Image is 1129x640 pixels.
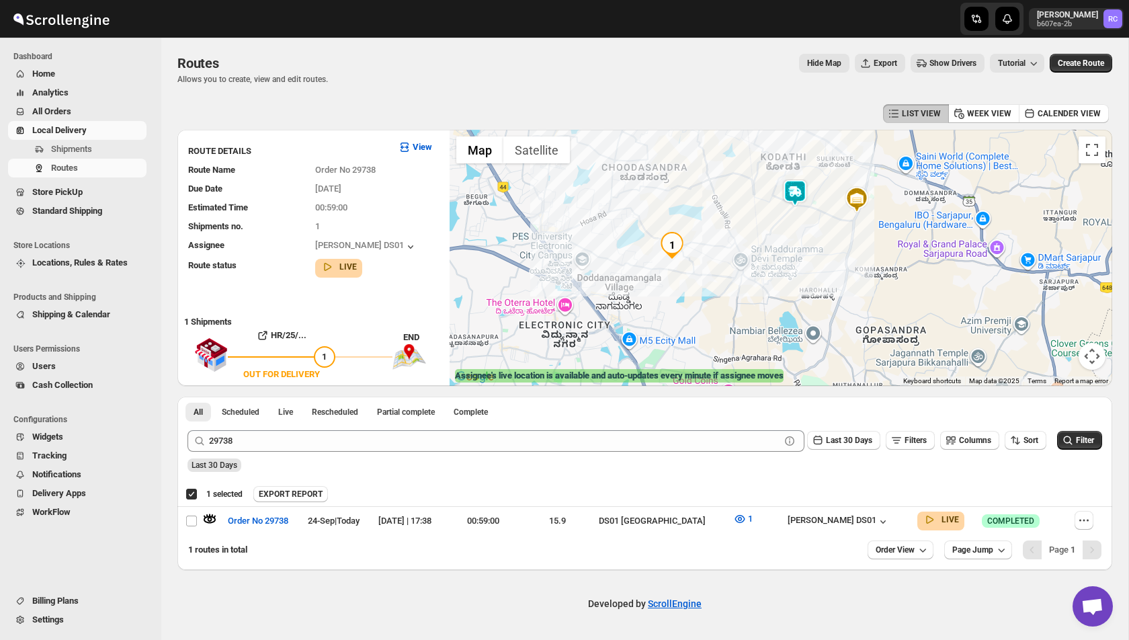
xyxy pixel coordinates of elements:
[32,87,69,97] span: Analytics
[807,58,841,69] span: Hide Map
[8,376,147,395] button: Cash Collection
[377,407,435,417] span: Partial complete
[51,144,92,154] span: Shipments
[952,545,993,555] span: Page Jump
[259,489,323,499] span: EXPORT REPORT
[599,514,726,528] div: DS01 [GEOGRAPHIC_DATA]
[8,357,147,376] button: Users
[194,407,203,417] span: All
[450,514,516,528] div: 00:59:00
[903,376,961,386] button: Keyboard shortcuts
[659,232,685,259] div: 1
[8,305,147,324] button: Shipping & Calendar
[8,484,147,503] button: Delivery Apps
[192,461,237,470] span: Last 30 Days
[228,514,288,528] span: Order No 29738
[32,469,81,479] span: Notifications
[13,414,152,425] span: Configurations
[32,361,56,371] span: Users
[886,431,935,450] button: Filters
[8,253,147,272] button: Locations, Rules & Rates
[788,515,890,528] button: [PERSON_NAME] DS01
[959,436,991,445] span: Columns
[403,331,443,344] div: END
[51,163,78,173] span: Routes
[883,104,949,123] button: LIST VIEW
[987,516,1034,526] span: COMPLETED
[13,292,152,303] span: Products and Shipping
[321,260,357,274] button: LIVE
[855,54,905,73] button: Export
[222,407,259,417] span: Scheduled
[32,450,67,461] span: Tracking
[1038,108,1101,119] span: CALENDER VIEW
[948,104,1019,123] button: WEEK VIEW
[32,206,102,216] span: Standard Shipping
[1029,8,1124,30] button: User menu
[1079,136,1105,163] button: Toggle fullscreen view
[188,184,222,194] span: Due Date
[392,344,426,370] img: trip_end.png
[185,403,211,422] button: All routes
[1019,104,1109,123] button: CALENDER VIEW
[8,102,147,121] button: All Orders
[998,58,1026,68] span: Tutorial
[32,488,86,498] span: Delivery Apps
[32,125,87,135] span: Local Delivery
[378,514,442,528] div: [DATE] | 17:38
[322,352,327,362] span: 1
[648,598,702,609] a: ScrollEngine
[807,431,880,450] button: Last 30 Days
[188,260,237,270] span: Route status
[315,240,417,253] button: [PERSON_NAME] DS01
[188,145,387,158] h3: ROUTE DETAILS
[8,610,147,629] button: Settings
[1071,545,1075,555] b: 1
[969,377,1019,385] span: Map data ©2025
[315,202,347,212] span: 00:59:00
[453,368,497,386] img: Google
[32,432,63,442] span: Widgets
[1037,20,1098,28] p: b607ea-2b
[188,221,243,231] span: Shipments no.
[942,515,959,524] b: LIVE
[32,257,128,268] span: Locations, Rules & Rates
[206,489,243,499] span: 1 selected
[826,436,872,445] span: Last 30 Days
[876,545,915,555] span: Order View
[1058,58,1104,69] span: Create Route
[220,510,296,532] button: Order No 29738
[32,106,71,116] span: All Orders
[1103,9,1122,28] span: Rahul Chopra
[32,309,110,319] span: Shipping & Calendar
[8,83,147,102] button: Analytics
[725,508,761,530] button: 1
[1023,436,1038,445] span: Sort
[905,436,927,445] span: Filters
[524,514,590,528] div: 15.9
[228,325,335,346] button: HR/25/...
[911,54,985,73] button: Show Drivers
[312,407,358,417] span: Rescheduled
[503,136,570,163] button: Show satellite imagery
[929,58,976,69] span: Show Drivers
[1073,586,1113,627] div: Open chat
[253,486,328,502] button: EXPORT REPORT
[32,69,55,79] span: Home
[1005,431,1046,450] button: Sort
[967,108,1011,119] span: WEEK VIEW
[8,446,147,465] button: Tracking
[32,596,79,606] span: Billing Plans
[188,165,235,175] span: Route Name
[339,262,357,272] b: LIVE
[413,142,432,152] b: View
[1050,54,1112,73] button: Create Route
[8,503,147,522] button: WorkFlow
[8,428,147,446] button: Widgets
[8,592,147,610] button: Billing Plans
[177,55,219,71] span: Routes
[177,74,328,85] p: Allows you to create, view and edit routes.
[799,54,849,73] button: Map action label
